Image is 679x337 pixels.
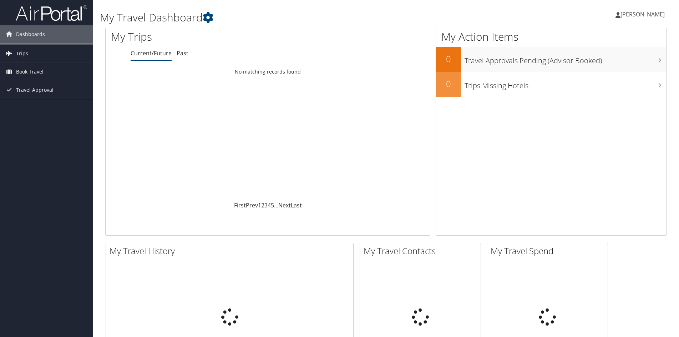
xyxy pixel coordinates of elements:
[111,29,289,44] h1: My Trips
[100,10,481,25] h1: My Travel Dashboard
[177,49,188,57] a: Past
[106,65,430,78] td: No matching records found
[615,4,672,25] a: [PERSON_NAME]
[278,201,291,209] a: Next
[16,45,28,62] span: Trips
[291,201,302,209] a: Last
[620,10,665,18] span: [PERSON_NAME]
[110,245,353,257] h2: My Travel History
[246,201,258,209] a: Prev
[436,29,666,44] h1: My Action Items
[436,78,461,90] h2: 0
[465,77,666,91] h3: Trips Missing Hotels
[261,201,264,209] a: 2
[436,72,666,97] a: 0Trips Missing Hotels
[234,201,246,209] a: First
[16,25,45,43] span: Dashboards
[274,201,278,209] span: …
[436,53,461,65] h2: 0
[271,201,274,209] a: 5
[264,201,268,209] a: 3
[16,63,44,81] span: Book Travel
[268,201,271,209] a: 4
[436,47,666,72] a: 0Travel Approvals Pending (Advisor Booked)
[258,201,261,209] a: 1
[491,245,608,257] h2: My Travel Spend
[131,49,172,57] a: Current/Future
[16,81,54,99] span: Travel Approval
[16,5,87,21] img: airportal-logo.png
[465,52,666,66] h3: Travel Approvals Pending (Advisor Booked)
[364,245,481,257] h2: My Travel Contacts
